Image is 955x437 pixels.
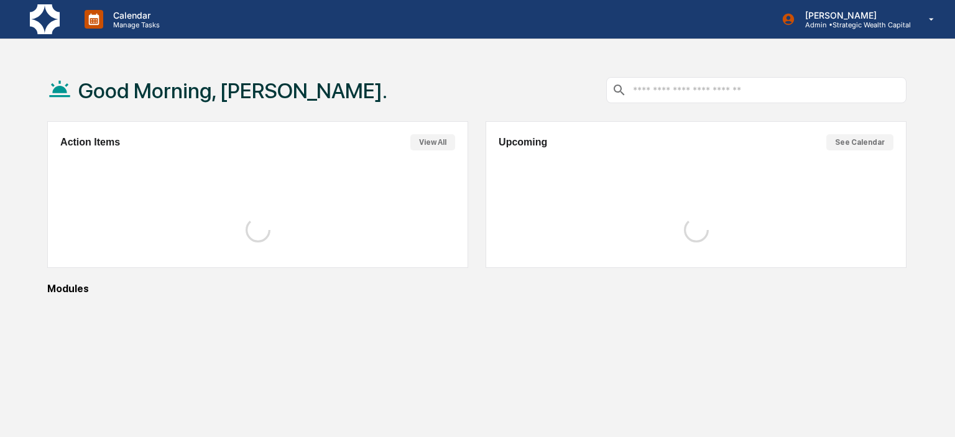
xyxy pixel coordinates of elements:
button: View All [410,134,455,150]
h1: Good Morning, [PERSON_NAME]. [78,78,387,103]
p: Admin • Strategic Wealth Capital [795,21,911,29]
button: See Calendar [826,134,893,150]
h2: Action Items [60,137,120,148]
img: logo [30,4,60,34]
p: Manage Tasks [103,21,166,29]
p: Calendar [103,10,166,21]
h2: Upcoming [499,137,547,148]
p: [PERSON_NAME] [795,10,911,21]
div: Modules [47,283,907,295]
